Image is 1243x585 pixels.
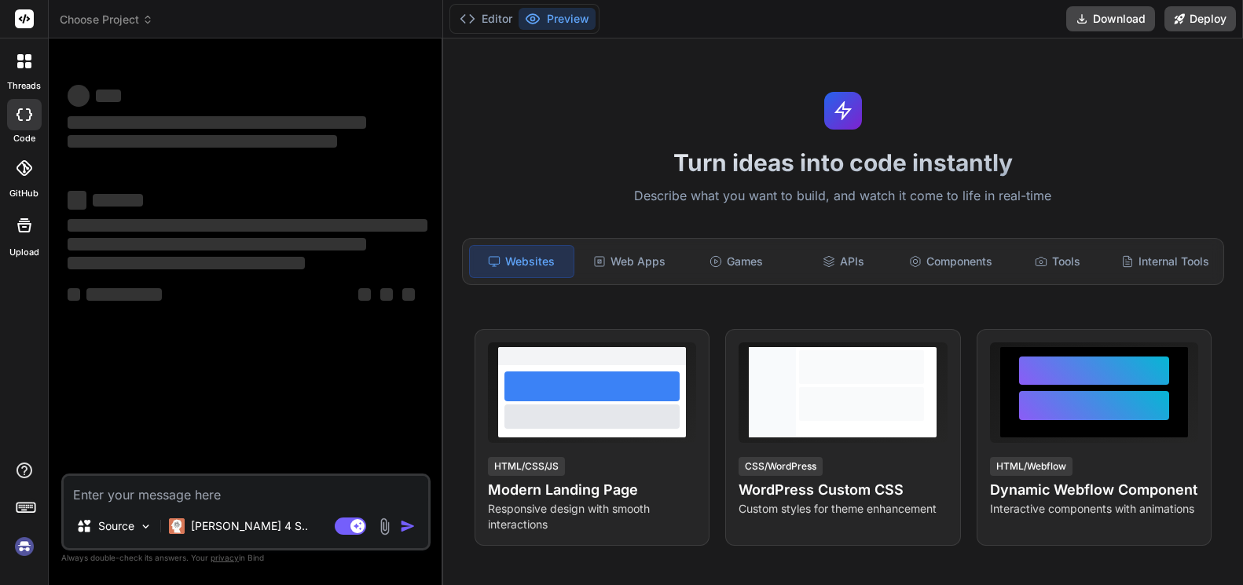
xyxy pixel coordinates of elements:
[453,8,519,30] button: Editor
[990,479,1198,501] h4: Dynamic Webflow Component
[68,191,86,210] span: ‌
[792,245,896,278] div: APIs
[139,520,152,533] img: Pick Models
[68,85,90,107] span: ‌
[1113,245,1217,278] div: Internal Tools
[68,238,366,250] span: ‌
[13,132,35,145] label: code
[93,194,143,207] span: ‌
[990,501,1198,517] p: Interactive components with animations
[739,501,947,517] p: Custom styles for theme enhancement
[488,457,565,476] div: HTML/CSS/JS
[1164,6,1236,31] button: Deploy
[469,245,574,278] div: Websites
[402,288,415,301] span: ‌
[1066,6,1155,31] button: Download
[577,245,681,278] div: Web Apps
[61,550,431,565] p: Always double-check its answers. Your in Bind
[7,79,41,93] label: threads
[11,533,38,560] img: signin
[86,288,162,301] span: ‌
[400,518,416,534] img: icon
[739,457,823,476] div: CSS/WordPress
[739,479,947,501] h4: WordPress Custom CSS
[488,501,696,532] p: Responsive design with smooth interactions
[358,288,371,301] span: ‌
[376,517,394,536] img: attachment
[9,187,38,200] label: GitHub
[899,245,1003,278] div: Components
[68,288,80,301] span: ‌
[191,518,308,534] p: [PERSON_NAME] 4 S..
[68,219,427,232] span: ‌
[98,518,134,534] p: Source
[60,12,153,27] span: Choose Project
[96,90,121,102] span: ‌
[9,246,39,259] label: Upload
[684,245,788,278] div: Games
[1006,245,1109,278] div: Tools
[68,135,337,148] span: ‌
[990,457,1072,476] div: HTML/Webflow
[453,148,1234,177] h1: Turn ideas into code instantly
[169,518,185,534] img: Claude 4 Sonnet
[68,116,366,129] span: ‌
[453,186,1234,207] p: Describe what you want to build, and watch it come to life in real-time
[488,479,696,501] h4: Modern Landing Page
[68,257,305,269] span: ‌
[519,8,596,30] button: Preview
[380,288,393,301] span: ‌
[211,553,239,562] span: privacy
